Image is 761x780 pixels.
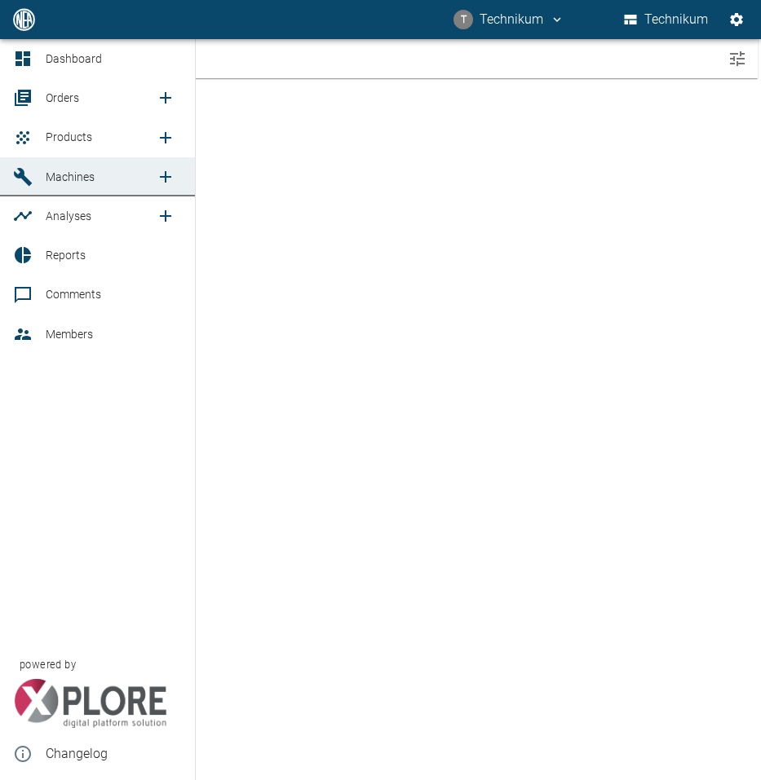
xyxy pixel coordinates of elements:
[621,5,712,34] button: Technikum
[46,209,91,223] span: Analyses
[149,161,182,193] a: new /machines
[46,91,79,104] span: Orders
[149,121,182,154] a: new /product/list/0
[722,5,751,34] button: Settings
[46,249,86,262] span: Reports
[46,744,182,764] span: Changelog
[46,288,101,301] span: Comments
[11,8,37,30] img: logo
[149,82,182,114] a: new /order/list/0
[46,328,93,341] span: Members
[13,679,167,728] img: Xplore Logo
[451,5,567,34] button: technikum@nea-x.de
[46,130,92,143] span: Products
[46,170,95,183] span: Machines
[723,45,751,73] button: Toggle menu
[46,52,102,65] span: Dashboard
[20,657,76,672] span: powered by
[149,200,182,232] a: new /analyses/list/0
[454,10,473,29] div: T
